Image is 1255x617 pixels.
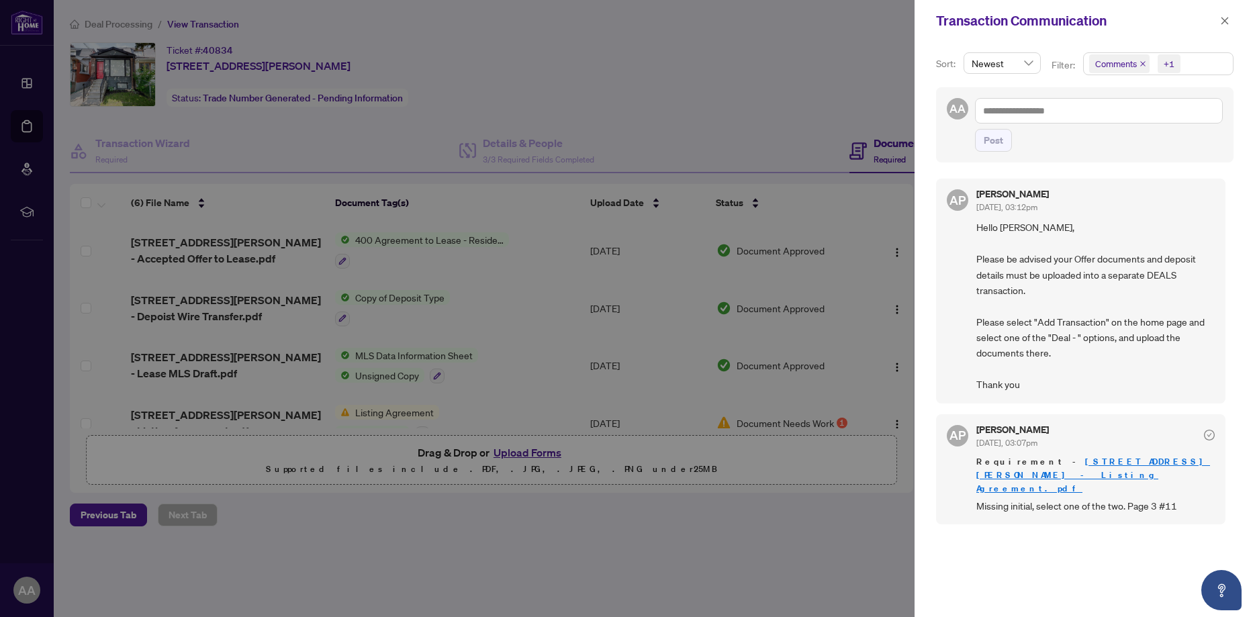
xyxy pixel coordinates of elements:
span: close [1220,16,1229,26]
p: Sort: [936,56,958,71]
span: Comments [1089,54,1150,73]
h5: [PERSON_NAME] [976,189,1049,199]
span: check-circle [1204,430,1215,440]
span: Hello [PERSON_NAME], Please be advised your Offer documents and deposit details must be uploaded ... [976,220,1215,392]
button: Open asap [1201,570,1242,610]
div: Transaction Communication [936,11,1216,31]
button: Post [975,129,1012,152]
span: [DATE], 03:12pm [976,202,1037,212]
span: close [1140,60,1146,67]
a: [STREET_ADDRESS][PERSON_NAME] - Listing Agreement.pdf [976,456,1210,494]
span: Comments [1095,57,1137,70]
h5: [PERSON_NAME] [976,425,1049,434]
span: Missing initial, select one of the two. Page 3 #11 [976,498,1215,514]
div: +1 [1164,57,1174,70]
span: AP [949,191,966,209]
span: AA [949,100,966,117]
span: AP [949,426,966,444]
p: Filter: [1052,58,1077,73]
span: [DATE], 03:07pm [976,438,1037,448]
span: Requirement - [976,455,1215,495]
span: Newest [972,53,1033,73]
